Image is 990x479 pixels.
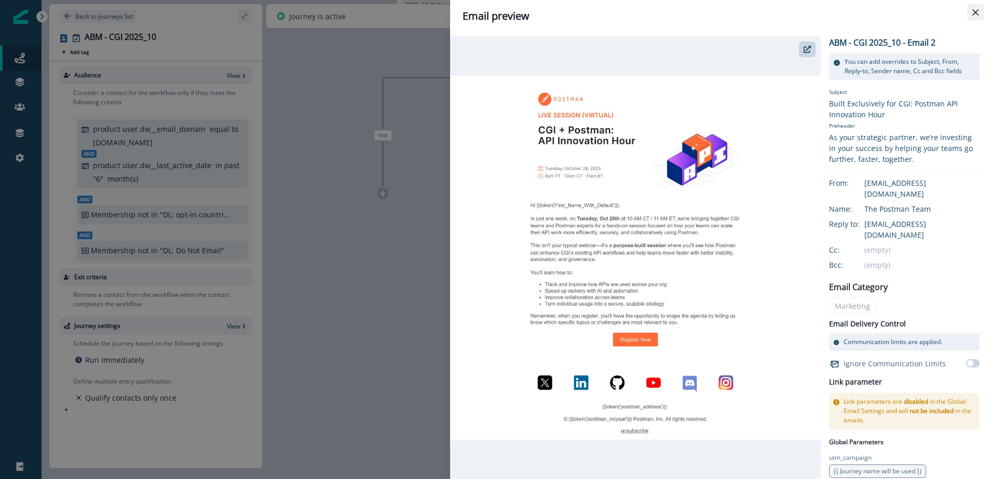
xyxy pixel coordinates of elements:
div: Email preview [463,8,978,24]
button: Close [967,4,984,21]
h2: Link parameter [829,376,882,389]
span: disabled [904,397,928,406]
p: ABM - CGI 2025_10 - Email 2 [829,36,935,49]
div: The Postman Team [864,203,980,214]
div: Name: [829,203,881,214]
div: Bcc: [829,259,881,270]
div: From: [829,177,881,188]
div: Cc: [829,244,881,255]
div: (empty) [864,244,980,255]
p: Subject [829,88,980,98]
p: Global Parameters [829,435,884,447]
p: Link parameters are in the Global Email Settings and will in the emails. [844,397,975,425]
div: Reply to: [829,218,881,229]
div: As your strategic partner, we’re investing in your success by helping your teams go further, fast... [829,132,980,165]
div: (empty) [864,259,980,270]
p: utm_campaign [829,453,872,462]
img: email asset unavailable [450,76,821,440]
span: not be included [910,406,954,415]
p: You can add overrides to Subject, From, Reply-to, Sender name, Cc and Bcc fields [845,57,975,76]
span: {{ Journey name will be used }} [833,467,922,475]
div: [EMAIL_ADDRESS][DOMAIN_NAME] [864,218,980,240]
div: [EMAIL_ADDRESS][DOMAIN_NAME] [864,177,980,199]
p: Preheader [829,120,980,132]
div: Built Exclusively for CGI: Postman API Innovation Hour [829,98,980,120]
